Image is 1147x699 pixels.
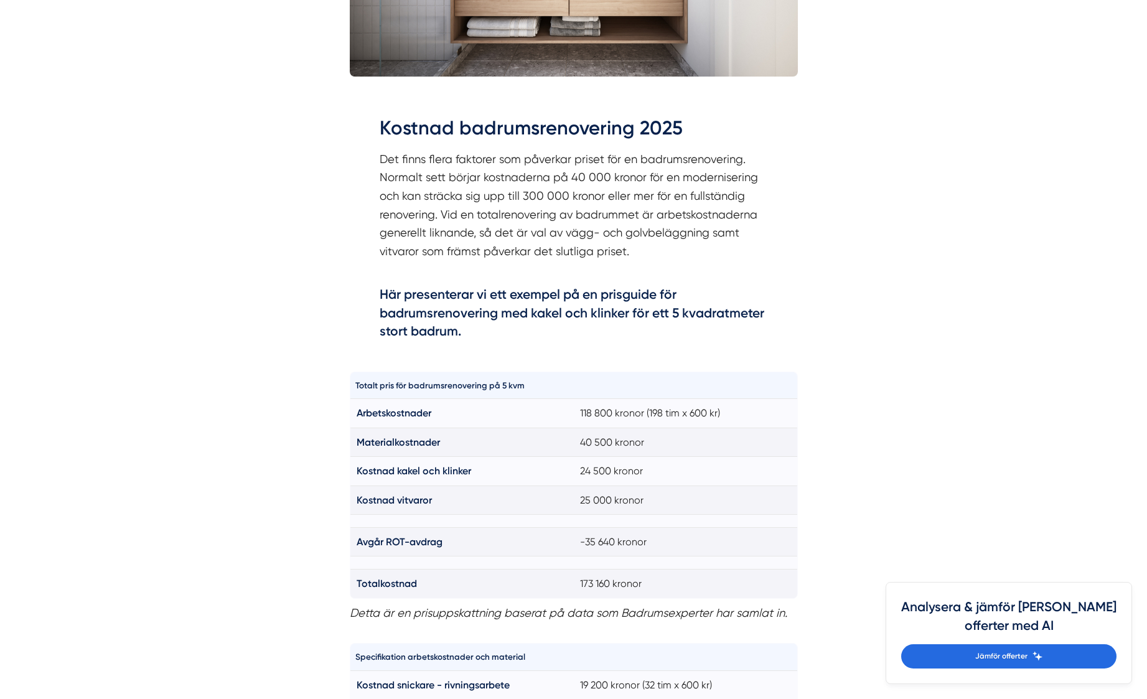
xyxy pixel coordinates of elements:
[574,399,798,428] td: 118 800 kronor (198 tim x 600 kr)
[574,486,798,514] td: 25 000 kronor
[357,465,471,477] strong: Kostnad kakel och klinker
[357,494,432,506] strong: Kostnad vitvaror
[574,570,798,598] td: 173 160 kronor
[357,536,442,548] strong: Avgår ROT-avdrag
[574,670,798,699] td: 19 200 kronor (32 tim x 600 kr)
[357,436,440,448] strong: Materialkostnader
[574,528,798,556] td: -35 640 kronor
[574,428,798,456] td: 40 500 kronor
[901,644,1117,669] a: Jämför offerter
[350,644,574,670] th: Specifikation arbetskostnader och material
[380,150,768,279] p: Det finns flera faktorer som påverkar priset för en badrumsrenovering. Normalt sett börjar kostna...
[380,115,768,149] h2: Kostnad badrumsrenovering 2025
[574,457,798,486] td: 24 500 kronor
[357,407,431,419] strong: Arbetskostnader
[350,372,574,399] th: Totalt pris för badrumsrenovering på 5 kvm
[350,606,787,619] em: Detta är en prisuppskattning baserat på data som Badrumsexperter har samlat in.
[975,650,1028,662] span: Jämför offerter
[901,598,1117,644] h4: Analysera & jämför [PERSON_NAME] offerter med AI
[357,679,510,691] strong: Kostnad snickare - rivningsarbete
[357,578,417,589] strong: Totalkostnad
[380,285,768,344] h4: Här presenterar vi ett exempel på en prisguide för badrumsrenovering med kakel och klinker för et...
